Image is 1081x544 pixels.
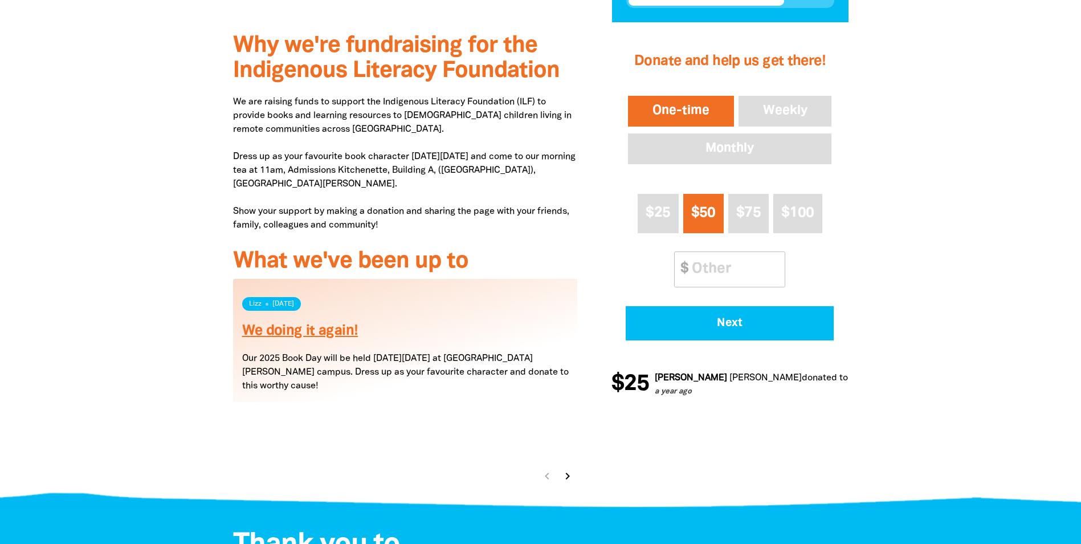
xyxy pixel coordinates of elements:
[233,279,578,486] div: Paginated content
[626,306,834,340] button: Pay with Credit Card
[729,374,801,382] em: [PERSON_NAME]
[638,194,678,233] button: $25
[611,373,648,396] span: $25
[654,387,1003,398] p: a year ago
[773,194,822,233] button: $100
[561,469,574,483] i: chevron_right
[728,194,769,233] button: $75
[683,194,724,233] button: $50
[233,95,578,232] p: We are raising funds to support the Indigenous Literacy Foundation (ILF) to provide books and lea...
[233,249,578,274] h3: What we've been up to
[736,206,761,220] span: $75
[675,252,688,287] span: $
[233,35,560,82] span: Why we're fundraising for the Indigenous Literacy Foundation
[626,94,736,129] button: One-time
[654,374,727,382] em: [PERSON_NAME]
[801,374,847,382] span: donated to
[642,318,818,329] span: Next
[560,468,576,484] button: Next page
[626,39,834,84] h2: Donate and help us get there!
[684,252,785,287] input: Other
[847,374,1003,382] a: Selection and Scholarships Book Day
[611,366,848,414] div: Donation stream
[781,206,814,220] span: $100
[691,206,716,220] span: $50
[646,206,670,220] span: $25
[242,324,358,338] a: We doing it again!
[736,94,834,129] button: Weekly
[626,131,834,167] button: Monthly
